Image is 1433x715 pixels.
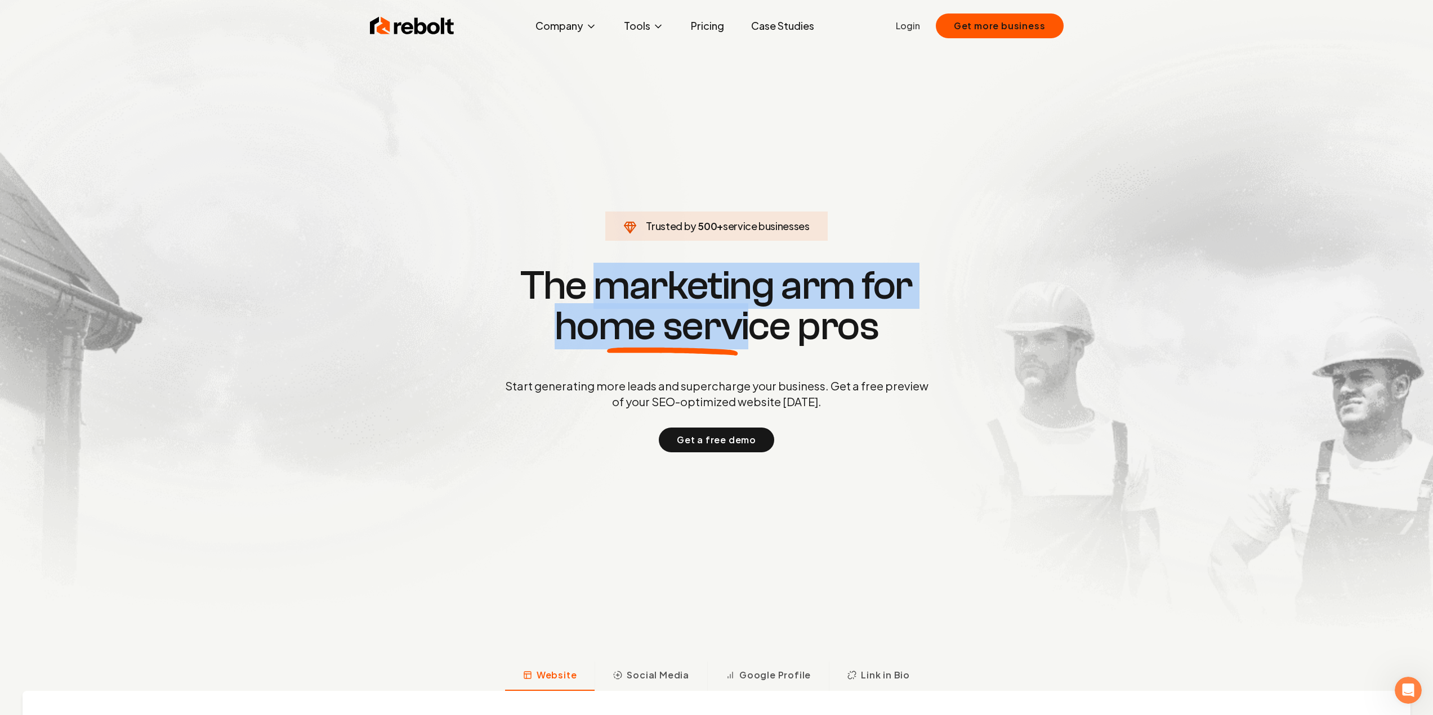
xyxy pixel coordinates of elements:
[698,218,717,234] span: 500
[595,662,707,691] button: Social Media
[447,266,987,347] h1: The marketing arm for pros
[615,15,673,37] button: Tools
[526,15,606,37] button: Company
[742,15,823,37] a: Case Studies
[370,15,454,37] img: Rebolt Logo
[723,219,810,232] span: service businesses
[1395,677,1422,704] iframe: Intercom live chat
[627,668,689,682] span: Social Media
[717,219,723,232] span: +
[659,428,774,452] button: Get a free demo
[896,19,920,33] a: Login
[936,14,1064,38] button: Get more business
[537,668,577,682] span: Website
[505,662,595,691] button: Website
[861,668,910,682] span: Link in Bio
[682,15,733,37] a: Pricing
[555,306,791,347] span: home service
[646,219,696,232] span: Trusted by
[739,668,811,682] span: Google Profile
[707,662,829,691] button: Google Profile
[829,662,928,691] button: Link in Bio
[503,378,931,410] p: Start generating more leads and supercharge your business. Get a free preview of your SEO-optimiz...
